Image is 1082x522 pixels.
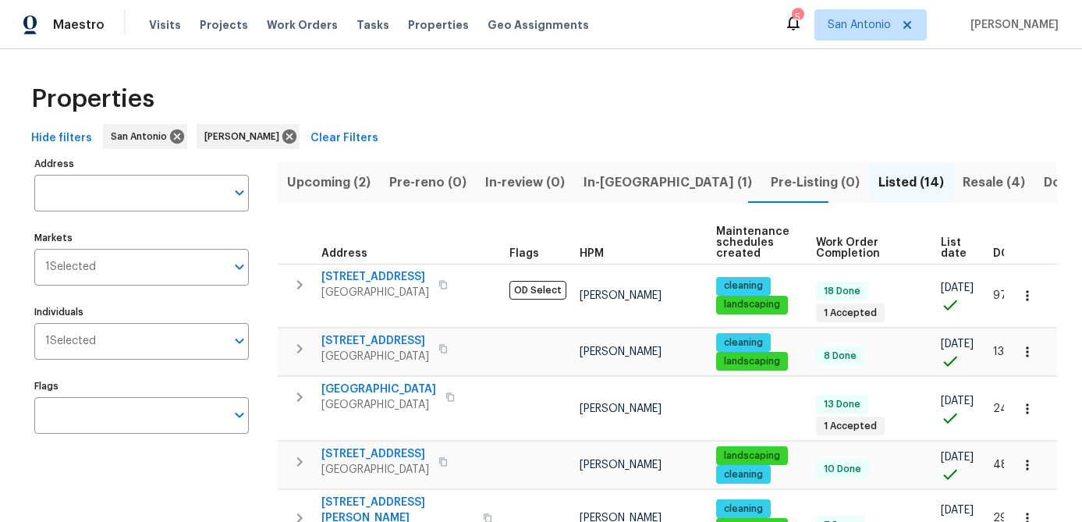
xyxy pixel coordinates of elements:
[34,233,249,243] label: Markets
[485,172,565,194] span: In-review (0)
[45,335,96,348] span: 1 Selected
[321,446,429,462] span: [STREET_ADDRESS]
[818,420,883,433] span: 1 Accepted
[718,502,769,516] span: cleaning
[321,269,429,285] span: [STREET_ADDRESS]
[197,124,300,149] div: [PERSON_NAME]
[818,463,867,476] span: 10 Done
[321,462,429,478] span: [GEOGRAPHIC_DATA]
[993,460,1008,471] span: 48
[580,248,604,259] span: HPM
[45,261,96,274] span: 1 Selected
[229,256,250,278] button: Open
[941,237,967,259] span: List date
[580,346,662,357] span: [PERSON_NAME]
[389,172,467,194] span: Pre-reno (0)
[204,129,286,144] span: [PERSON_NAME]
[828,17,891,33] span: San Antonio
[357,20,389,30] span: Tasks
[718,355,786,368] span: landscaping
[53,17,105,33] span: Maestro
[267,17,338,33] span: Work Orders
[818,398,867,411] span: 13 Done
[488,17,589,33] span: Geo Assignments
[31,129,92,148] span: Hide filters
[287,172,371,194] span: Upcoming (2)
[321,333,429,349] span: [STREET_ADDRESS]
[941,396,974,407] span: [DATE]
[321,349,429,364] span: [GEOGRAPHIC_DATA]
[229,182,250,204] button: Open
[408,17,469,33] span: Properties
[34,159,249,169] label: Address
[321,397,436,413] span: [GEOGRAPHIC_DATA]
[771,172,860,194] span: Pre-Listing (0)
[31,91,154,107] span: Properties
[718,298,786,311] span: landscaping
[321,248,367,259] span: Address
[718,449,786,463] span: landscaping
[792,9,803,25] div: 5
[103,124,187,149] div: San Antonio
[229,330,250,352] button: Open
[34,382,249,391] label: Flags
[321,285,429,300] span: [GEOGRAPHIC_DATA]
[304,124,385,153] button: Clear Filters
[718,279,769,293] span: cleaning
[509,248,539,259] span: Flags
[321,382,436,397] span: [GEOGRAPHIC_DATA]
[993,346,1010,357] span: 133
[200,17,248,33] span: Projects
[718,336,769,350] span: cleaning
[941,282,974,293] span: [DATE]
[963,172,1025,194] span: Resale (4)
[941,452,974,463] span: [DATE]
[509,281,566,300] span: OD Select
[941,339,974,350] span: [DATE]
[34,307,249,317] label: Individuals
[149,17,181,33] span: Visits
[580,460,662,471] span: [PERSON_NAME]
[716,226,789,259] span: Maintenance schedules created
[993,290,1007,301] span: 97
[993,248,1020,259] span: DOM
[229,404,250,426] button: Open
[964,17,1059,33] span: [PERSON_NAME]
[878,172,944,194] span: Listed (14)
[818,285,867,298] span: 18 Done
[25,124,98,153] button: Hide filters
[816,237,914,259] span: Work Order Completion
[111,129,173,144] span: San Antonio
[584,172,752,194] span: In-[GEOGRAPHIC_DATA] (1)
[718,468,769,481] span: cleaning
[580,403,662,414] span: [PERSON_NAME]
[818,350,863,363] span: 8 Done
[993,403,1008,414] span: 24
[580,290,662,301] span: [PERSON_NAME]
[818,307,883,320] span: 1 Accepted
[310,129,378,148] span: Clear Filters
[941,505,974,516] span: [DATE]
